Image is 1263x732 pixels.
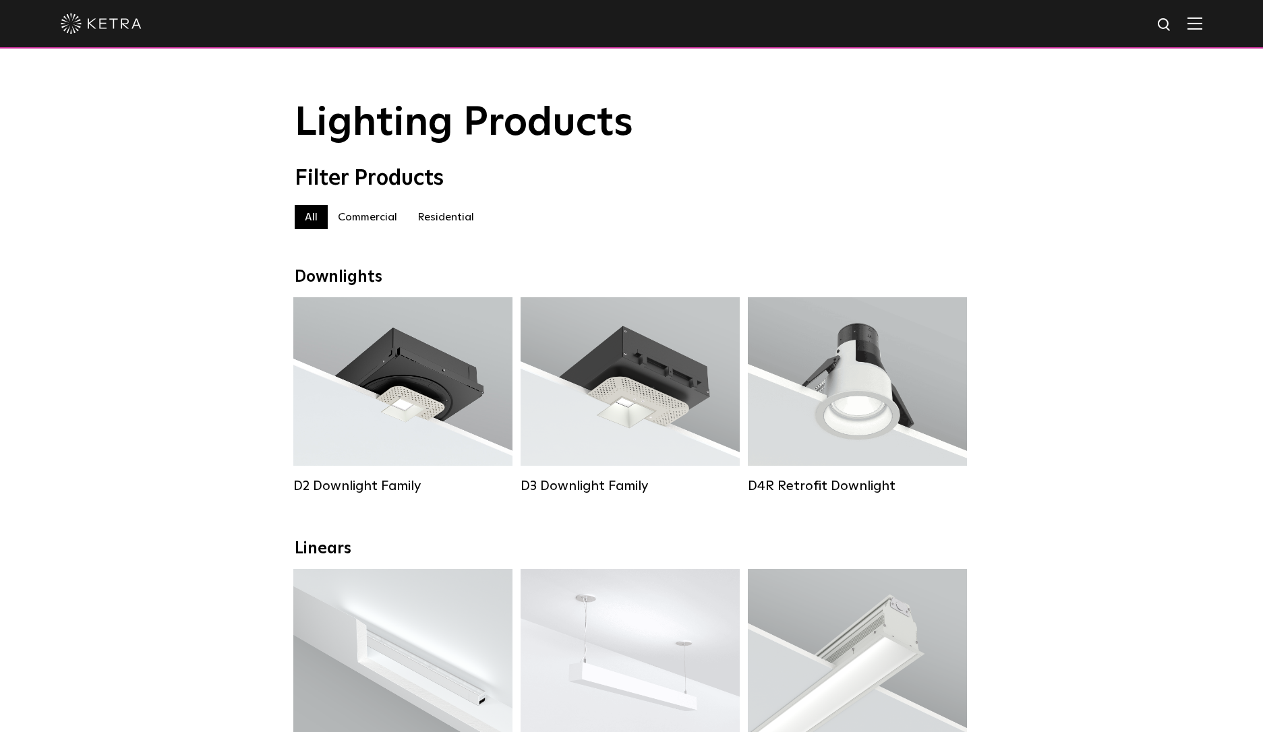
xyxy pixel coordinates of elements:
img: ketra-logo-2019-white [61,13,142,34]
span: Lighting Products [295,103,633,144]
label: Residential [407,205,484,229]
div: Linears [295,539,969,559]
div: D2 Downlight Family [293,478,512,494]
img: Hamburger%20Nav.svg [1187,17,1202,30]
a: D2 Downlight Family Lumen Output:1200Colors:White / Black / Gloss Black / Silver / Bronze / Silve... [293,297,512,494]
a: D3 Downlight Family Lumen Output:700 / 900 / 1100Colors:White / Black / Silver / Bronze / Paintab... [521,297,740,494]
div: D4R Retrofit Downlight [748,478,967,494]
label: Commercial [328,205,407,229]
div: Filter Products [295,166,969,191]
div: Downlights [295,268,969,287]
img: search icon [1156,17,1173,34]
a: D4R Retrofit Downlight Lumen Output:800Colors:White / BlackBeam Angles:15° / 25° / 40° / 60°Watta... [748,297,967,494]
label: All [295,205,328,229]
div: D3 Downlight Family [521,478,740,494]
